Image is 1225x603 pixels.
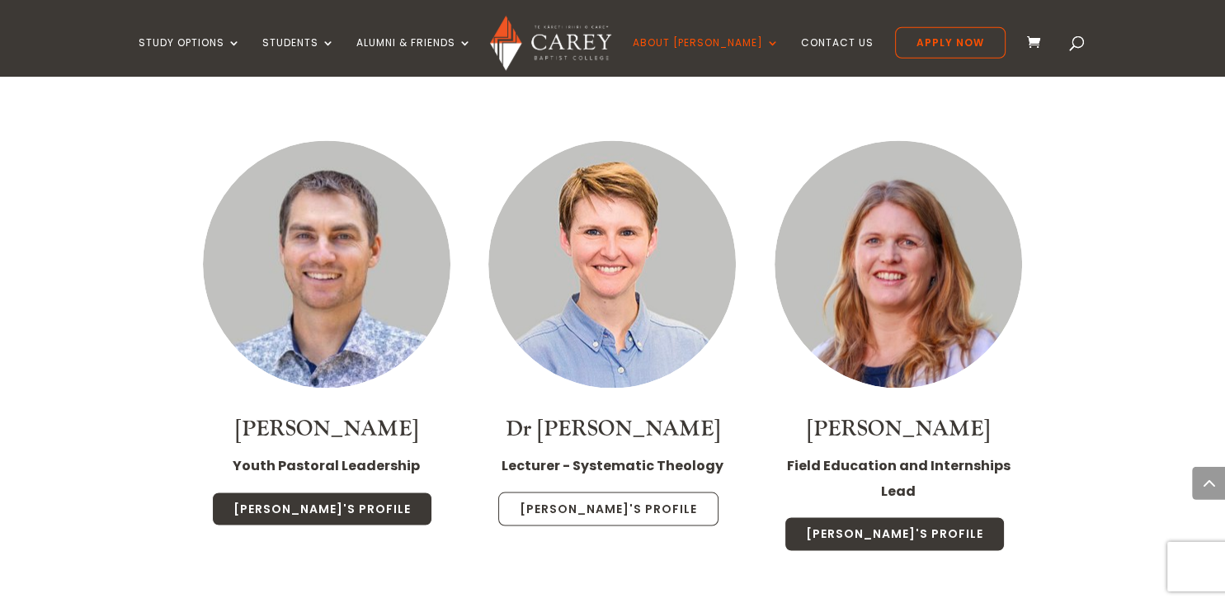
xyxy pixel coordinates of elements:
a: Apply Now [895,27,1006,59]
strong: Lecturer - Systematic Theology [502,456,723,475]
a: Alumni & Friends [356,37,472,76]
strong: Youth Pastoral Leadership [233,456,420,475]
strong: Field Education and Internships Lead [787,456,1011,500]
a: About [PERSON_NAME] [633,37,780,76]
a: Students [262,37,335,76]
img: Nicola Mountfort_300x300 [775,141,1022,389]
a: [PERSON_NAME]'s Profile [784,517,1005,552]
a: [PERSON_NAME]'s Profile [498,492,719,527]
a: Contact Us [801,37,874,76]
a: Study Options [139,37,241,76]
a: [PERSON_NAME] [807,415,990,443]
a: [PERSON_NAME] [235,415,418,443]
img: Carey Baptist College [490,16,611,71]
a: [PERSON_NAME]'s Profile [212,492,432,527]
a: Dr [PERSON_NAME] [505,415,719,443]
